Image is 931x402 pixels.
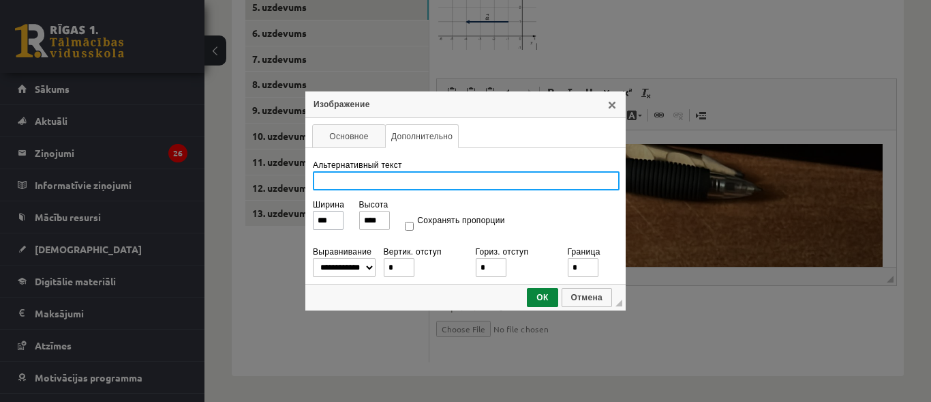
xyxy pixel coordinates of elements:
[476,247,529,257] label: Гориз. отступ
[385,124,459,148] a: Дополнительно
[313,160,402,170] label: Альтернативный текст
[313,200,344,210] label: Ширина
[615,300,622,306] div: Перетащите для изменения размера
[568,247,600,257] label: Граница
[562,288,612,307] a: Отмена
[313,247,371,257] label: Выравнивание
[527,288,558,307] a: ОК
[417,216,504,225] label: Сохранять пропорции
[312,124,386,148] a: Основное
[312,154,619,281] div: Дополнительно
[607,99,617,110] a: Закрыть
[563,293,611,302] span: Отмена
[359,200,388,210] label: Высота
[305,91,626,118] div: Изображение
[528,293,556,302] span: ОК
[384,247,442,257] label: Вертик. отступ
